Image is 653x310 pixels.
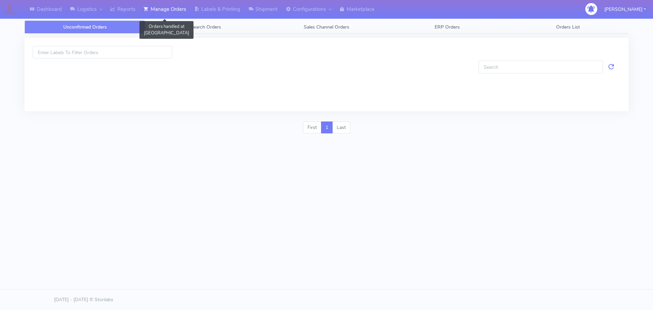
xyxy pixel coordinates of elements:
[304,24,349,30] span: Sales Channel Orders
[435,24,460,30] span: ERP Orders
[33,46,172,59] input: Enter Labels To Filter Orders
[190,24,221,30] span: Search Orders
[479,61,603,73] input: Search
[599,2,651,16] button: [PERSON_NAME]
[24,20,629,34] ul: Tabs
[321,121,333,134] a: 1
[556,24,580,30] span: Orders List
[63,24,107,30] span: Unconfirmed Orders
